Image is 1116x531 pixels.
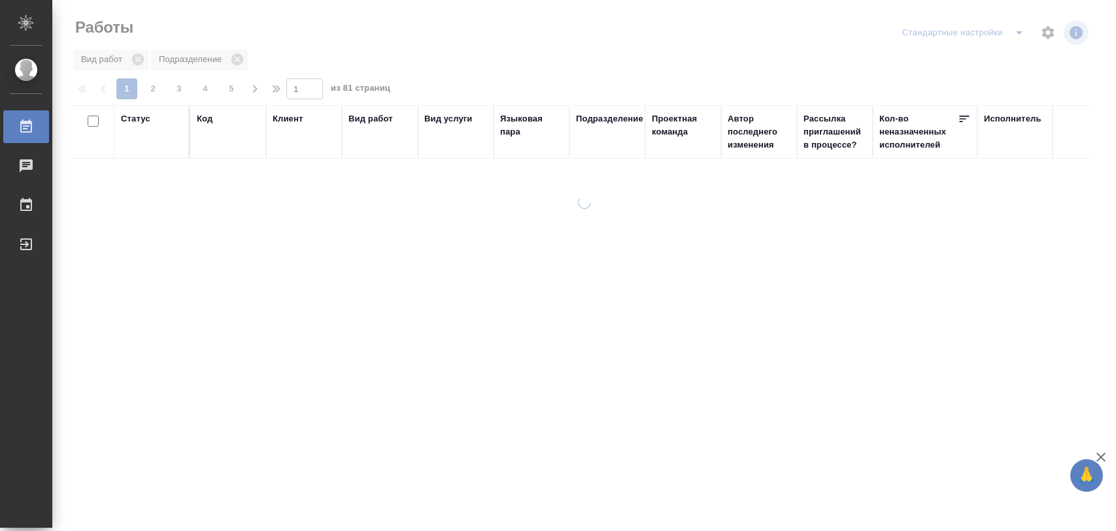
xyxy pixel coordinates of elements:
[273,112,303,125] div: Клиент
[803,112,866,152] div: Рассылка приглашений в процессе?
[576,112,643,125] div: Подразделение
[984,112,1041,125] div: Исполнитель
[1070,459,1103,492] button: 🙏
[879,112,958,152] div: Кол-во неназначенных исполнителей
[121,112,150,125] div: Статус
[500,112,563,138] div: Языковая пара
[197,112,212,125] div: Код
[1075,462,1098,489] span: 🙏
[348,112,393,125] div: Вид работ
[728,112,790,152] div: Автор последнего изменения
[424,112,473,125] div: Вид услуги
[652,112,715,138] div: Проектная команда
